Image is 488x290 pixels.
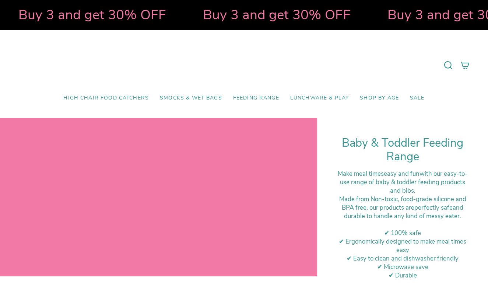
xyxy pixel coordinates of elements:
a: SALE [404,90,430,107]
strong: Buy 3 and get 30% OFF [17,6,165,24]
div: Make meal times with our easy-to-use range of baby & toddler feeding products and bibs. [336,170,470,195]
span: High Chair Food Catchers [63,95,149,101]
a: Smocks & Wet Bags [154,90,228,107]
div: ✔ 100% safe [336,229,470,237]
div: ✔ Durable [336,271,470,280]
h1: Baby & Toddler Feeding Range [336,136,470,164]
a: Mumma’s Little Helpers [180,41,308,90]
div: ✔ Easy to clean and dishwasher friendly [336,254,470,263]
span: SALE [410,95,425,101]
span: Smocks & Wet Bags [160,95,222,101]
a: Shop by Age [354,90,404,107]
span: ✔ Microwave save [377,263,428,271]
span: Lunchware & Play [290,95,349,101]
strong: perfectly safe [414,203,453,212]
span: Feeding Range [233,95,279,101]
strong: easy and fun [384,170,419,178]
a: Lunchware & Play [285,90,354,107]
span: ade from Non-toxic, food-grade silicone and BPA free, our products are and durable to handle any ... [342,195,466,220]
a: Feeding Range [228,90,285,107]
strong: Buy 3 and get 30% OFF [202,6,350,24]
div: ✔ Ergonomically designed to make meal times easy [336,237,470,254]
div: M [336,195,470,220]
a: High Chair Food Catchers [58,90,154,107]
span: Shop by Age [360,95,399,101]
